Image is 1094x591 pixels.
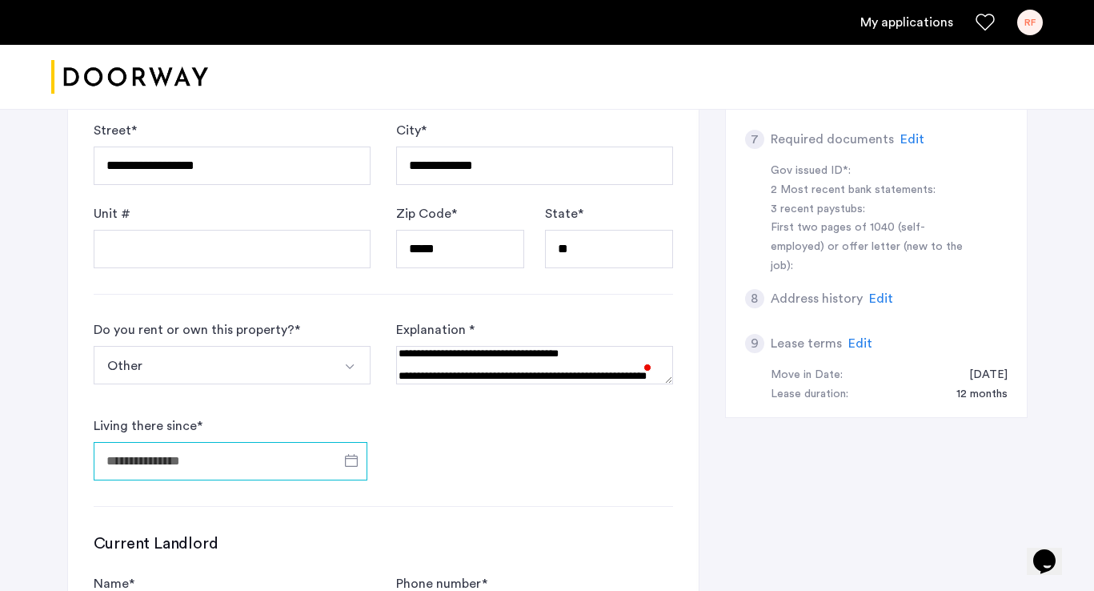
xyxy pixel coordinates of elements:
span: Edit [869,292,893,305]
iframe: chat widget [1027,527,1078,575]
button: Open calendar [342,451,361,470]
label: Street * [94,121,137,140]
button: Select option [94,346,333,384]
div: RF [1017,10,1043,35]
span: Edit [900,133,924,146]
textarea: To enrich screen reader interactions, please activate Accessibility in Grammarly extension settings [396,346,673,384]
h5: Required documents [771,130,894,149]
div: First two pages of 1040 (self-employed) or offer letter (new to the job): [771,219,972,276]
div: Lease duration: [771,385,848,404]
h5: Lease terms [771,334,842,353]
a: Favorites [976,13,995,32]
a: My application [860,13,953,32]
div: Gov issued ID*: [771,162,972,181]
span: Edit [848,337,872,350]
img: arrow [343,360,356,373]
div: 8 [745,289,764,308]
h3: Current Landlord [94,533,673,555]
a: Cazamio logo [51,47,208,107]
div: 2 Most recent bank statements: [771,181,972,200]
div: 7 [745,130,764,149]
label: Explanation * [396,320,673,340]
h5: Address history [771,289,863,308]
img: logo [51,47,208,107]
div: 09/01/2025 [953,366,1008,385]
div: Move in Date: [771,366,843,385]
button: Select option [332,346,371,384]
label: Living there since * [94,416,202,436]
div: 3 recent paystubs: [771,200,972,219]
div: Do you rent or own this property? * [94,320,300,340]
div: 12 months [940,385,1008,404]
label: Unit # [94,204,130,223]
label: City * [396,121,427,140]
label: State * [545,204,583,223]
div: 9 [745,334,764,353]
label: Zip Code * [396,204,457,223]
